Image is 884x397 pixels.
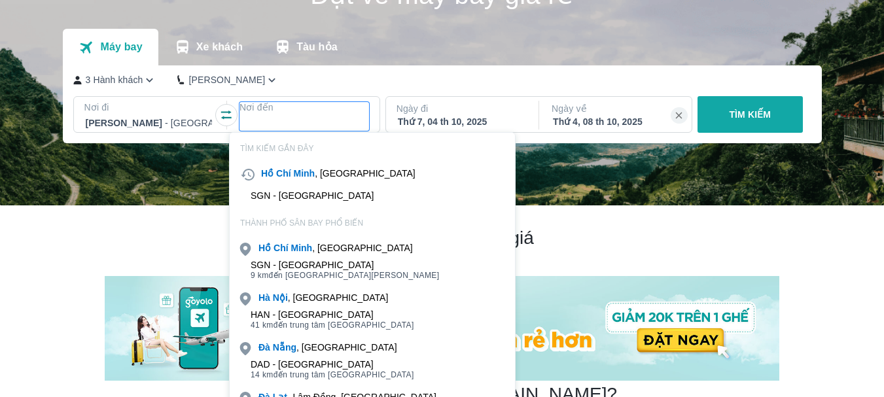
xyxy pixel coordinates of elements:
[251,320,414,330] span: đến trung tâm [GEOGRAPHIC_DATA]
[261,168,274,179] b: Hồ
[251,370,414,380] span: đến trung tâm [GEOGRAPHIC_DATA]
[553,115,680,128] div: Thứ 4, 08 th 10, 2025
[230,143,515,154] p: TÌM KIẾM GẦN ĐÂY
[274,243,289,253] b: Chí
[177,73,279,87] button: [PERSON_NAME]
[251,370,274,379] span: 14 km
[251,359,414,370] div: DAD - [GEOGRAPHIC_DATA]
[100,41,142,54] p: Máy bay
[273,342,296,353] b: Nẵng
[63,29,353,65] div: transportation tabs
[84,101,214,114] p: Nơi đi
[230,218,515,228] p: THÀNH PHỐ SÂN BAY PHỔ BIẾN
[291,243,312,253] b: Minh
[258,243,271,253] b: Hồ
[188,73,265,86] p: [PERSON_NAME]
[73,73,157,87] button: 3 Hành khách
[105,226,779,250] h2: Chương trình giảm giá
[258,341,397,354] div: , [GEOGRAPHIC_DATA]
[273,292,288,303] b: Nội
[251,320,274,330] span: 41 km
[239,101,369,114] p: Nơi đến
[258,241,413,254] div: , [GEOGRAPHIC_DATA]
[293,168,315,179] b: Minh
[251,270,440,281] span: đến [GEOGRAPHIC_DATA][PERSON_NAME]
[552,102,681,115] p: Ngày về
[258,342,270,353] b: Đà
[196,41,243,54] p: Xe khách
[258,291,388,304] div: , [GEOGRAPHIC_DATA]
[397,102,526,115] p: Ngày đi
[258,292,270,303] b: Hà
[398,115,525,128] div: Thứ 7, 04 th 10, 2025
[86,73,143,86] p: 3 Hành khách
[105,276,779,381] img: banner-home
[276,168,291,179] b: Chí
[251,271,269,280] span: 9 km
[261,167,415,180] div: , [GEOGRAPHIC_DATA]
[251,190,374,201] div: SGN - [GEOGRAPHIC_DATA]
[251,260,440,270] div: SGN - [GEOGRAPHIC_DATA]
[296,41,338,54] p: Tàu hỏa
[251,309,414,320] div: HAN - [GEOGRAPHIC_DATA]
